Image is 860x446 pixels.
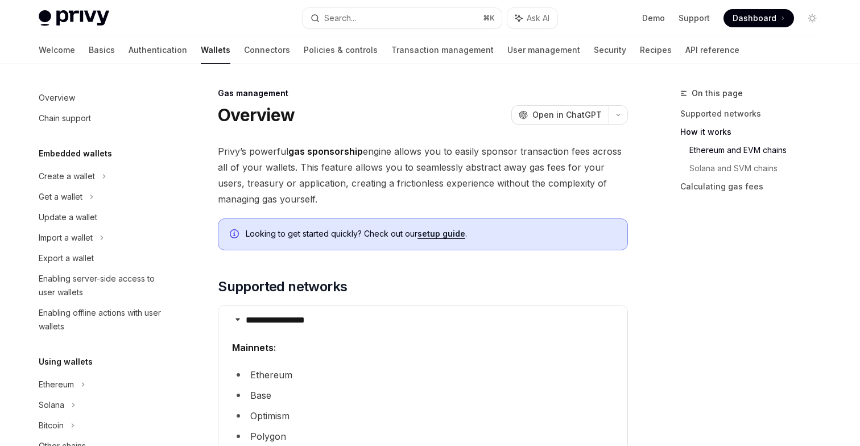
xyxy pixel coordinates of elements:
a: Basics [89,36,115,64]
a: Support [679,13,710,24]
a: Demo [642,13,665,24]
span: Open in ChatGPT [532,109,602,121]
a: Connectors [244,36,290,64]
a: Supported networks [680,105,830,123]
div: Solana [39,398,64,412]
a: Overview [30,88,175,108]
div: Import a wallet [39,231,93,245]
a: Export a wallet [30,248,175,269]
button: Ask AI [507,8,557,28]
div: Overview [39,91,75,105]
strong: Mainnets: [232,342,276,353]
h5: Embedded wallets [39,147,112,160]
a: Transaction management [391,36,494,64]
div: Create a wallet [39,170,95,183]
div: Update a wallet [39,210,97,224]
div: Bitcoin [39,419,64,432]
div: Search... [324,11,356,25]
a: User management [507,36,580,64]
h5: Using wallets [39,355,93,369]
a: API reference [685,36,739,64]
a: Policies & controls [304,36,378,64]
button: Toggle dark mode [803,9,821,27]
a: Ethereum and EVM chains [689,141,830,159]
span: On this page [692,86,743,100]
li: Ethereum [232,367,614,383]
div: Ethereum [39,378,74,391]
h1: Overview [218,105,295,125]
span: Dashboard [733,13,776,24]
a: Calculating gas fees [680,177,830,196]
a: Enabling server-side access to user wallets [30,269,175,303]
div: Enabling server-side access to user wallets [39,272,168,299]
a: Wallets [201,36,230,64]
span: Supported networks [218,278,347,296]
div: Gas management [218,88,628,99]
svg: Info [230,229,241,241]
strong: gas sponsorship [288,146,363,157]
a: Authentication [129,36,187,64]
div: Enabling offline actions with user wallets [39,306,168,333]
a: setup guide [417,229,465,239]
a: Enabling offline actions with user wallets [30,303,175,337]
li: Polygon [232,428,614,444]
li: Base [232,387,614,403]
a: Welcome [39,36,75,64]
a: Chain support [30,108,175,129]
a: How it works [680,123,830,141]
a: Dashboard [723,9,794,27]
a: Solana and SVM chains [689,159,830,177]
span: Looking to get started quickly? Check out our . [246,228,616,239]
a: Update a wallet [30,207,175,228]
li: Optimism [232,408,614,424]
span: Privy’s powerful engine allows you to easily sponsor transaction fees across all of your wallets.... [218,143,628,207]
button: Search...⌘K [303,8,502,28]
div: Export a wallet [39,251,94,265]
span: Ask AI [527,13,549,24]
div: Get a wallet [39,190,82,204]
button: Open in ChatGPT [511,105,609,125]
div: Chain support [39,111,91,125]
a: Security [594,36,626,64]
img: light logo [39,10,109,26]
a: Recipes [640,36,672,64]
span: ⌘ K [483,14,495,23]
